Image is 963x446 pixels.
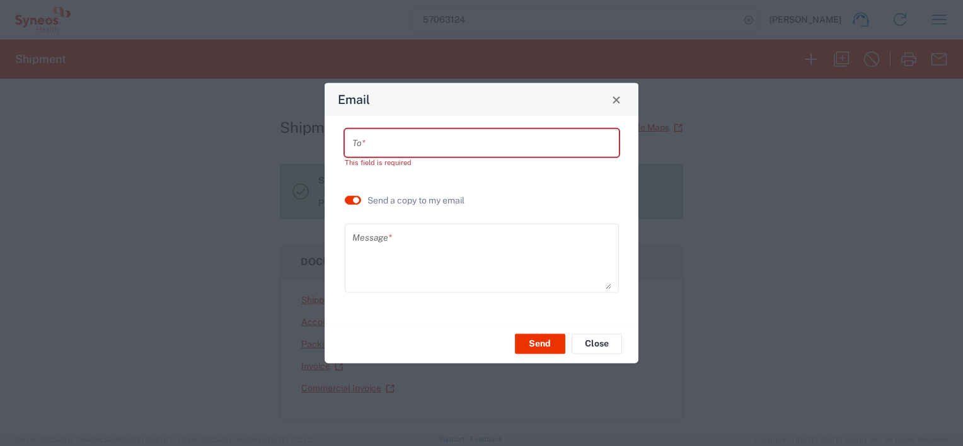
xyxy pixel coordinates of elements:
button: Close [608,91,625,108]
label: Send a copy to my email [367,195,464,206]
button: Close [572,333,622,353]
button: Send [515,333,565,353]
h4: Email [338,90,370,108]
div: This field is required [345,157,619,168]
